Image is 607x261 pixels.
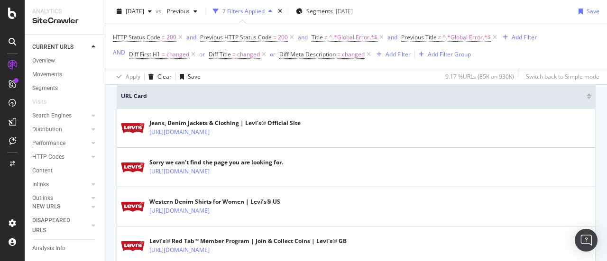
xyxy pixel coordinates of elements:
[163,4,201,19] button: Previous
[126,7,144,15] span: 2025 Sep. 4th
[512,33,537,41] div: Add Filter
[32,193,53,203] div: Outlinks
[342,48,365,61] span: changed
[401,33,437,41] span: Previous Title
[292,4,357,19] button: Segments[DATE]
[32,125,62,135] div: Distribution
[186,33,196,42] button: and
[270,50,276,59] button: or
[306,7,333,15] span: Segments
[121,241,145,251] img: main image
[199,50,205,59] button: or
[113,4,156,19] button: [DATE]
[166,31,176,44] span: 200
[298,33,308,42] button: and
[32,111,89,121] a: Search Engines
[149,206,210,216] a: [URL][DOMAIN_NAME]
[209,50,231,58] span: Diff Title
[166,48,189,61] span: changed
[32,180,89,189] a: Inlinks
[188,72,201,81] div: Save
[32,83,58,93] div: Segments
[276,7,284,16] div: times
[32,42,89,52] a: CURRENT URLS
[387,33,397,41] div: and
[278,31,288,44] span: 200
[442,31,491,44] span: ^.*Global Error.*$
[445,72,514,81] div: 9.17 % URLs ( 85K on 930K )
[149,237,347,245] div: Levi’s® Red Tab™ Member Program | Join & Collect Coins | Levi's® GB
[438,33,441,41] span: ≠
[200,33,272,41] span: Previous HTTP Status Code
[373,49,411,60] button: Add Filter
[32,138,65,148] div: Performance
[32,138,89,148] a: Performance
[270,50,276,58] div: or
[32,16,97,27] div: SiteCrawler
[113,33,160,41] span: HTTP Status Code
[32,202,60,212] div: NEW URLS
[386,50,411,58] div: Add Filter
[32,180,49,189] div: Inlinks
[32,166,98,176] a: Content
[575,229,598,252] div: Open Intercom Messenger
[162,33,165,41] span: =
[149,245,210,255] a: [URL][DOMAIN_NAME]
[162,50,165,58] span: =
[587,7,599,15] div: Save
[273,33,276,41] span: =
[176,69,201,84] button: Save
[32,97,56,107] a: Visits
[324,33,328,41] span: ≠
[329,31,377,44] span: ^.*Global Error.*$
[209,4,276,19] button: 7 Filters Applied
[32,42,74,52] div: CURRENT URLS
[113,48,125,56] div: AND
[32,125,89,135] a: Distribution
[157,72,172,81] div: Clear
[237,48,260,61] span: changed
[121,92,584,100] span: URL Card
[522,69,599,84] button: Switch back to Simple mode
[149,167,210,176] a: [URL][DOMAIN_NAME]
[32,216,80,235] div: DISAPPEARED URLS
[121,202,145,212] img: main image
[149,119,301,127] div: Jeans, Denim Jackets & Clothing | Levi's® Official Site
[149,127,210,137] a: [URL][DOMAIN_NAME]
[32,83,98,93] a: Segments
[129,50,160,58] span: Diff First H1
[32,152,64,162] div: HTTP Codes
[156,7,163,15] span: vs
[415,49,471,60] button: Add Filter Group
[32,8,97,16] div: Analytics
[575,4,599,19] button: Save
[121,123,145,133] img: main image
[126,72,140,81] div: Apply
[149,158,283,167] div: Sorry we can't find the page you are looking for.
[312,33,323,41] span: Title
[526,72,599,81] div: Switch back to Simple mode
[298,33,308,41] div: and
[32,243,98,253] a: Analysis Info
[149,198,280,206] div: Western Denim Shirts for Women | Levi’s® US
[32,193,89,203] a: Outlinks
[336,7,353,15] div: [DATE]
[232,50,236,58] span: =
[428,50,471,58] div: Add Filter Group
[32,56,98,66] a: Overview
[32,216,89,235] a: DISAPPEARED URLS
[163,7,190,15] span: Previous
[32,152,89,162] a: HTTP Codes
[32,97,46,107] div: Visits
[199,50,205,58] div: or
[222,7,265,15] div: 7 Filters Applied
[113,48,125,57] button: AND
[337,50,340,58] span: =
[32,202,89,212] a: NEW URLS
[32,70,62,80] div: Movements
[499,32,537,43] button: Add Filter
[32,166,53,176] div: Content
[145,69,172,84] button: Clear
[186,33,196,41] div: and
[32,56,55,66] div: Overview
